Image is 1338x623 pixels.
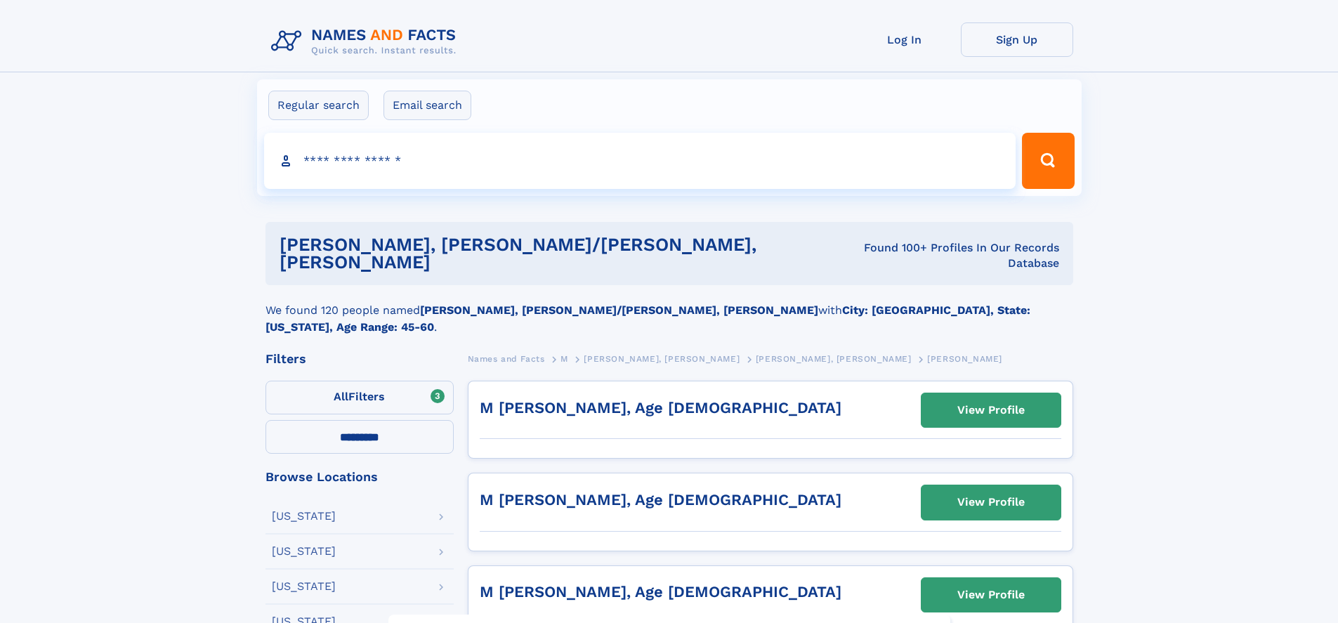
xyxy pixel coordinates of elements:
[268,91,369,120] label: Regular search
[280,236,839,271] h1: [PERSON_NAME], [PERSON_NAME]/[PERSON_NAME], [PERSON_NAME]
[468,350,545,367] a: Names and Facts
[584,354,740,364] span: [PERSON_NAME], [PERSON_NAME]
[265,381,454,414] label: Filters
[420,303,818,317] b: [PERSON_NAME], [PERSON_NAME]/[PERSON_NAME], [PERSON_NAME]
[560,354,568,364] span: M
[272,546,336,557] div: [US_STATE]
[265,285,1073,336] div: We found 120 people named with .
[927,354,1002,364] span: [PERSON_NAME]
[560,350,568,367] a: M
[921,578,1061,612] a: View Profile
[584,350,740,367] a: [PERSON_NAME], [PERSON_NAME]
[265,303,1030,334] b: City: [GEOGRAPHIC_DATA], State: [US_STATE], Age Range: 45-60
[480,491,841,509] a: M [PERSON_NAME], Age [DEMOGRAPHIC_DATA]
[265,353,454,365] div: Filters
[265,471,454,483] div: Browse Locations
[756,350,912,367] a: [PERSON_NAME], [PERSON_NAME]
[1022,133,1074,189] button: Search Button
[272,511,336,522] div: [US_STATE]
[838,240,1058,271] div: Found 100+ Profiles In Our Records Database
[957,486,1025,518] div: View Profile
[265,22,468,60] img: Logo Names and Facts
[264,133,1016,189] input: search input
[756,354,912,364] span: [PERSON_NAME], [PERSON_NAME]
[957,579,1025,611] div: View Profile
[848,22,961,57] a: Log In
[957,394,1025,426] div: View Profile
[383,91,471,120] label: Email search
[961,22,1073,57] a: Sign Up
[480,583,841,601] a: M [PERSON_NAME], Age [DEMOGRAPHIC_DATA]
[921,485,1061,519] a: View Profile
[272,581,336,592] div: [US_STATE]
[334,390,348,403] span: All
[480,399,841,417] a: M [PERSON_NAME], Age [DEMOGRAPHIC_DATA]
[921,393,1061,427] a: View Profile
